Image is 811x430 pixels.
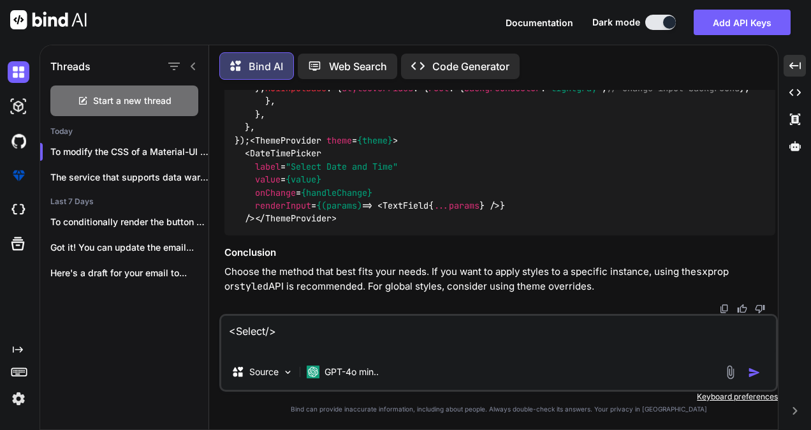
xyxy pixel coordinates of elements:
span: Dark mode [592,16,640,29]
h3: Conclusion [224,246,775,260]
img: icon [748,366,761,379]
img: premium [8,165,29,186]
img: like [737,304,747,314]
h2: Last 7 Days [40,196,208,207]
h2: Today [40,126,208,137]
p: Bind can provide inaccurate information, including about people. Always double-check its answers.... [219,404,778,414]
span: < = = = = => [235,147,398,211]
span: theme [326,135,352,146]
p: Keyboard preferences [219,392,778,402]
span: "Select Date and Time" [286,161,398,172]
code: styled [234,280,268,293]
img: Pick Models [282,367,293,378]
img: GPT-4o mini [307,366,319,378]
p: Here's a draft for your email to... [50,267,208,279]
img: attachment [723,365,738,380]
span: value [255,174,281,185]
span: label [255,161,281,172]
p: Bind AI [249,59,283,74]
span: DateTimePicker [250,147,321,159]
textarea: <Select /> [221,316,776,354]
p: Code Generator [432,59,509,74]
p: To modify the CSS of a Material-UI (MUI)... [50,145,208,158]
code: sx [696,265,708,278]
span: onChange [255,187,296,198]
span: ...params [434,200,479,211]
img: dislike [755,304,765,314]
p: The service that supports data warehousi... [50,171,208,184]
img: Bind AI [10,10,87,29]
p: GPT-4o min.. [325,366,379,378]
p: Choose the method that best fits your needs. If you want to apply styles to a specific instance, ... [224,265,775,293]
img: darkAi-studio [8,96,29,117]
span: ThemeProvider [265,212,332,224]
span: Start a new thread [93,94,172,107]
p: To conditionally render the button based on... [50,216,208,228]
p: Web Search [329,59,387,74]
h1: Threads [50,59,91,74]
p: Got it! You can update the email... [50,241,208,254]
span: renderInput [255,200,311,211]
button: Documentation [506,16,573,29]
button: Add API Keys [694,10,791,35]
img: copy [719,304,729,314]
img: settings [8,388,29,410]
span: {handleChange} [301,187,372,198]
span: {(params) [316,200,362,211]
img: githubDark [8,130,29,152]
span: TextField [383,200,428,211]
span: Documentation [506,17,573,28]
span: < { } /> [377,200,500,211]
span: ThemeProvider [255,135,321,146]
span: < = > [250,135,398,146]
span: } /> [235,135,505,224]
p: Source [249,366,279,378]
span: </ > [255,212,337,224]
span: {theme} [357,135,393,146]
span: {value} [286,174,321,185]
img: darkChat [8,61,29,83]
img: cloudideIcon [8,199,29,221]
